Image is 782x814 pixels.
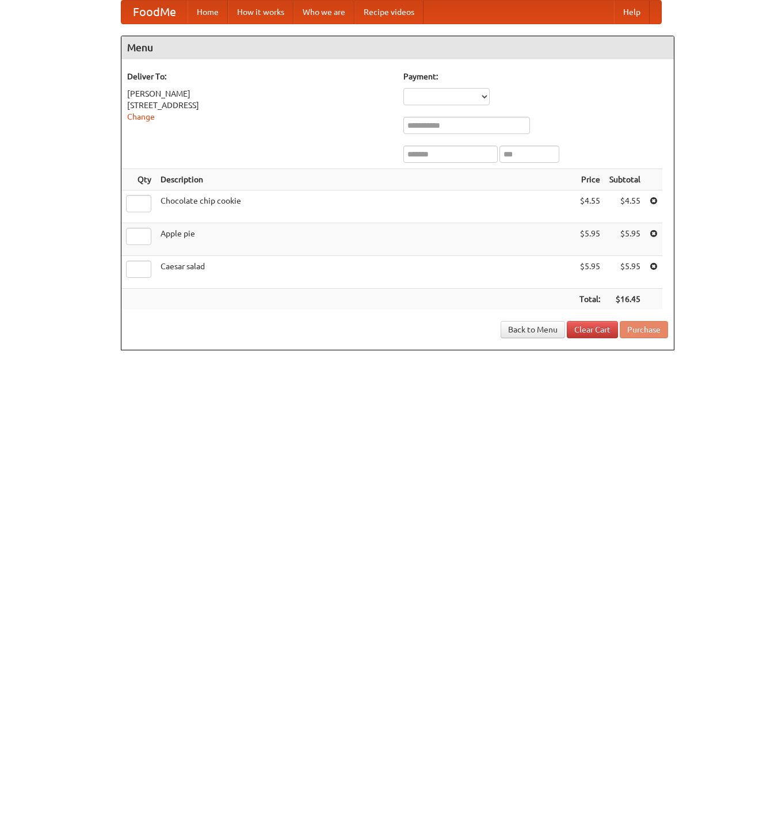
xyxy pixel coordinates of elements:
[575,169,605,190] th: Price
[354,1,424,24] a: Recipe videos
[575,223,605,256] td: $5.95
[156,169,575,190] th: Description
[605,190,645,223] td: $4.55
[605,169,645,190] th: Subtotal
[127,100,392,111] div: [STREET_ADDRESS]
[614,1,650,24] a: Help
[156,223,575,256] td: Apple pie
[127,112,155,121] a: Change
[121,1,188,24] a: FoodMe
[605,256,645,289] td: $5.95
[605,223,645,256] td: $5.95
[188,1,228,24] a: Home
[620,321,668,338] button: Purchase
[575,256,605,289] td: $5.95
[121,36,674,59] h4: Menu
[127,71,392,82] h5: Deliver To:
[121,169,156,190] th: Qty
[605,289,645,310] th: $16.45
[156,190,575,223] td: Chocolate chip cookie
[127,88,392,100] div: [PERSON_NAME]
[567,321,618,338] a: Clear Cart
[575,289,605,310] th: Total:
[403,71,668,82] h5: Payment:
[156,256,575,289] td: Caesar salad
[293,1,354,24] a: Who we are
[575,190,605,223] td: $4.55
[501,321,565,338] a: Back to Menu
[228,1,293,24] a: How it works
